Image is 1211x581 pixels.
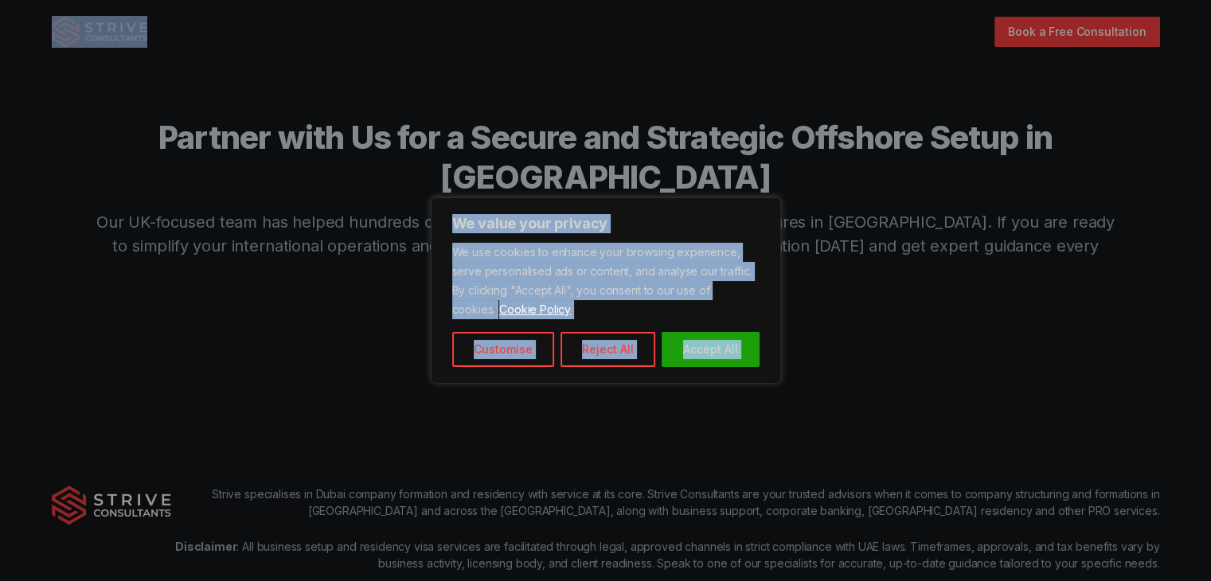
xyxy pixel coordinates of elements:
button: Reject All [561,332,655,367]
button: Accept All [662,332,760,367]
p: We use cookies to enhance your browsing experience, serve personalised ads or content, and analys... [452,243,760,319]
p: We value your privacy [452,214,760,233]
div: We value your privacy [431,197,781,384]
a: Cookie Policy [498,302,572,317]
button: Customise [452,332,554,367]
